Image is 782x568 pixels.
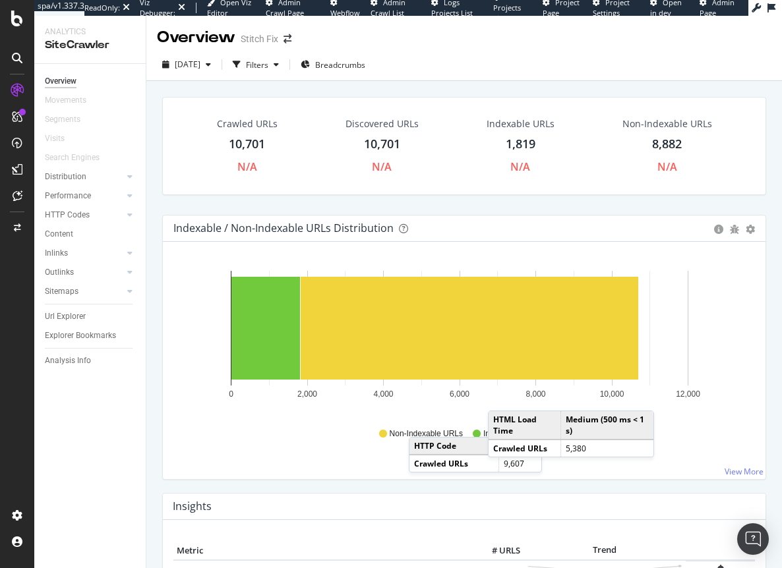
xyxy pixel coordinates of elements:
[173,221,394,235] div: Indexable / Non-Indexable URLs Distribution
[45,132,78,146] a: Visits
[506,136,535,153] div: 1,819
[45,354,91,368] div: Analysis Info
[45,285,123,298] a: Sitemaps
[45,189,123,203] a: Performance
[737,523,769,555] div: Open Intercom Messenger
[45,151,113,165] a: Search Engines
[45,310,86,324] div: Url Explorer
[45,113,94,127] a: Segments
[45,170,123,184] a: Distribution
[241,32,278,45] div: Stitch Fix
[45,74,76,88] div: Overview
[45,310,136,324] a: Url Explorer
[45,266,123,279] a: Outlinks
[45,354,136,368] a: Analysis Info
[746,225,755,234] div: gear
[45,132,65,146] div: Visits
[652,136,682,153] div: 8,882
[526,389,545,399] text: 8,000
[330,8,360,18] span: Webflow
[45,246,68,260] div: Inlinks
[217,117,278,130] div: Crawled URLs
[45,329,116,343] div: Explorer Bookmarks
[229,389,233,399] text: 0
[45,227,136,241] a: Content
[487,117,555,130] div: Indexable URLs
[175,59,200,70] span: 2025 Aug. 28th
[730,225,739,234] div: bug
[157,26,235,49] div: Overview
[45,266,74,279] div: Outlinks
[45,113,80,127] div: Segments
[725,466,764,477] a: View More
[315,59,365,71] span: Breadcrumbs
[489,411,561,440] td: HTML Load Time
[45,189,91,203] div: Performance
[45,208,90,222] div: HTTP Codes
[510,159,530,175] div: N/A
[45,74,136,88] a: Overview
[157,54,216,75] button: [DATE]
[471,541,524,561] th: # URLS
[45,26,135,38] div: Analytics
[173,541,471,561] th: Metric
[45,227,73,241] div: Content
[364,136,400,153] div: 10,701
[450,389,469,399] text: 6,000
[45,38,135,53] div: SiteCrawler
[524,541,686,561] th: Trend
[390,428,463,440] span: Non-Indexable URLs
[600,389,624,399] text: 10,000
[173,497,212,515] h4: Insights
[561,440,653,457] td: 5,380
[372,159,392,175] div: N/A
[227,54,284,75] button: Filters
[489,440,561,457] td: Crawled URLs
[561,411,653,440] td: Medium (500 ms < 1 s)
[45,208,123,222] a: HTTP Codes
[45,151,100,165] div: Search Engines
[346,117,419,130] div: Discovered URLs
[284,34,291,43] div: arrow-right-arrow-left
[676,389,700,399] text: 12,000
[229,136,265,153] div: 10,701
[45,94,86,107] div: Movements
[483,428,539,440] span: Indexable URLs
[84,3,120,13] div: ReadOnly:
[295,54,371,75] button: Breadcrumbs
[45,329,136,343] a: Explorer Bookmarks
[409,455,499,472] td: Crawled URLs
[246,59,268,71] div: Filters
[499,455,541,472] td: 9,607
[45,246,123,260] a: Inlinks
[373,389,393,399] text: 4,000
[409,438,499,455] td: HTTP Code
[237,159,257,175] div: N/A
[45,285,78,298] div: Sitemaps
[493,3,521,23] span: Projects List
[45,94,100,107] a: Movements
[297,389,317,399] text: 2,000
[622,117,712,130] div: Non-Indexable URLs
[714,225,723,234] div: circle-info
[45,170,86,184] div: Distribution
[173,263,745,416] svg: A chart.
[657,159,677,175] div: N/A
